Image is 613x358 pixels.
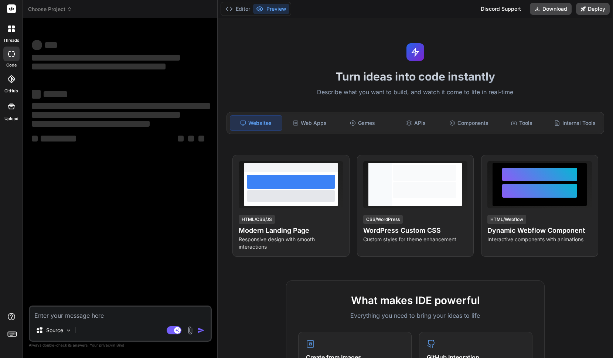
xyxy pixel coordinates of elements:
span: ‌ [188,136,194,142]
div: Games [337,115,388,131]
h4: Modern Landing Page [239,225,343,236]
p: Source [46,327,63,334]
h1: Turn ideas into code instantly [222,70,609,83]
div: CSS/WordPress [363,215,403,224]
label: Upload [4,116,18,122]
label: code [6,62,17,68]
span: ‌ [32,55,180,61]
button: Deploy [576,3,610,15]
span: ‌ [32,64,166,69]
span: ‌ [44,91,67,97]
button: Download [530,3,572,15]
span: ‌ [198,136,204,142]
button: Preview [253,4,289,14]
div: Components [443,115,495,131]
p: Describe what you want to build, and watch it come to life in real-time [222,88,609,97]
p: Responsive design with smooth interactions [239,236,343,250]
p: Everything you need to bring your ideas to life [298,311,532,320]
button: Editor [222,4,253,14]
div: Websites [230,115,282,131]
div: APIs [390,115,442,131]
img: icon [197,327,205,334]
span: ‌ [178,136,184,142]
h4: Dynamic Webflow Component [487,225,592,236]
h2: What makes IDE powerful [298,293,532,308]
span: ‌ [41,136,76,142]
span: ‌ [32,90,41,99]
span: privacy [99,343,112,347]
span: ‌ [32,112,180,118]
span: ‌ [32,40,42,50]
div: HTML/Webflow [487,215,526,224]
span: ‌ [32,103,210,109]
span: ‌ [32,136,38,142]
span: Choose Project [28,6,72,13]
label: threads [3,37,19,44]
p: Always double-check its answers. Your in Bind [29,342,212,349]
span: ‌ [45,42,57,48]
div: Discord Support [476,3,525,15]
p: Custom styles for theme enhancement [363,236,468,243]
div: Internal Tools [549,115,601,131]
span: ‌ [32,121,150,127]
label: GitHub [4,88,18,94]
p: Interactive components with animations [487,236,592,243]
div: Web Apps [284,115,336,131]
h4: WordPress Custom CSS [363,225,468,236]
img: attachment [186,326,194,335]
div: Tools [496,115,548,131]
img: Pick Models [65,327,72,334]
div: HTML/CSS/JS [239,215,275,224]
